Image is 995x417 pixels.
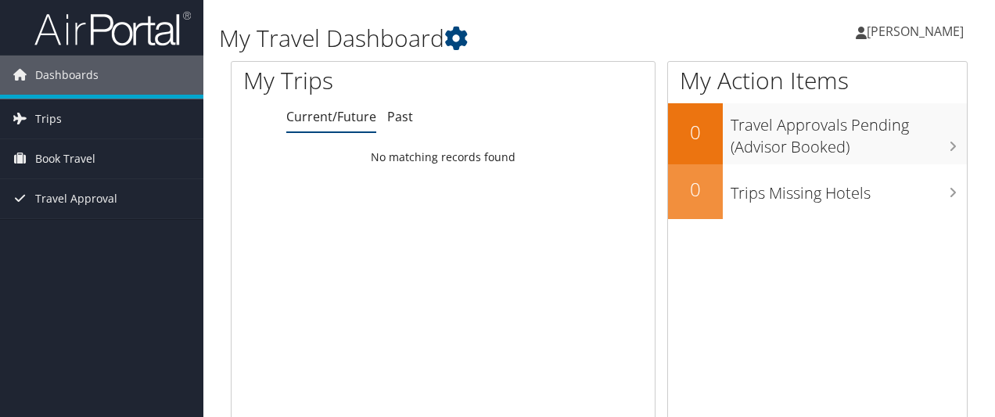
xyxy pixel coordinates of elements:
[35,139,95,178] span: Book Travel
[668,164,967,219] a: 0Trips Missing Hotels
[387,108,413,125] a: Past
[731,174,967,204] h3: Trips Missing Hotels
[219,22,726,55] h1: My Travel Dashboard
[243,64,467,97] h1: My Trips
[35,99,62,138] span: Trips
[668,176,723,203] h2: 0
[856,8,979,55] a: [PERSON_NAME]
[668,103,967,164] a: 0Travel Approvals Pending (Advisor Booked)
[668,64,967,97] h1: My Action Items
[35,179,117,218] span: Travel Approval
[286,108,376,125] a: Current/Future
[668,119,723,146] h2: 0
[35,56,99,95] span: Dashboards
[34,10,191,47] img: airportal-logo.png
[867,23,964,40] span: [PERSON_NAME]
[232,143,655,171] td: No matching records found
[731,106,967,158] h3: Travel Approvals Pending (Advisor Booked)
